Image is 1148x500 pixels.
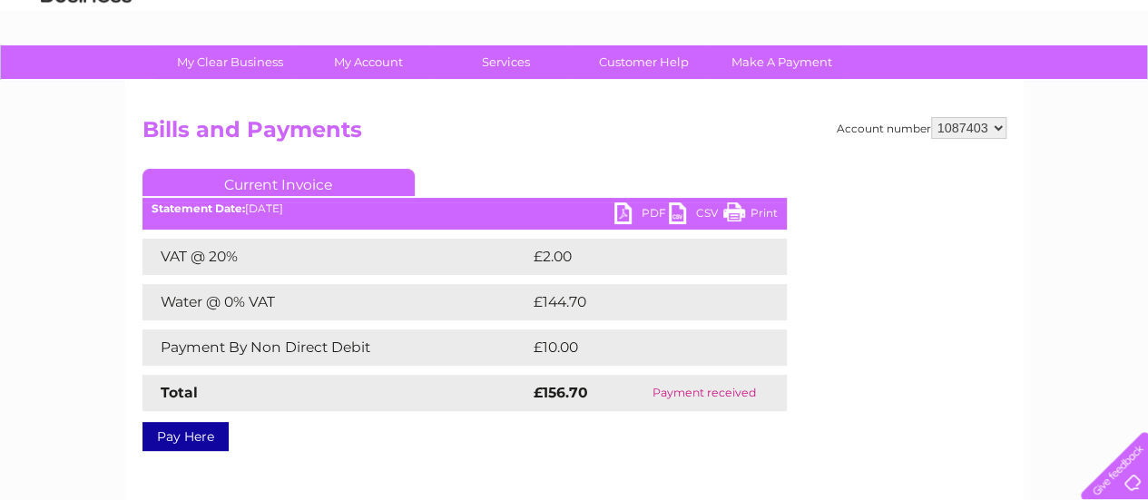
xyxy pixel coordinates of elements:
[622,375,787,411] td: Payment received
[142,202,787,215] div: [DATE]
[669,202,723,229] a: CSV
[155,45,305,79] a: My Clear Business
[534,384,588,401] strong: £156.70
[529,329,750,366] td: £10.00
[142,169,415,196] a: Current Invoice
[142,422,229,451] a: Pay Here
[925,77,979,91] a: Telecoms
[569,45,719,79] a: Customer Help
[1027,77,1072,91] a: Contact
[161,384,198,401] strong: Total
[1088,77,1131,91] a: Log out
[142,329,529,366] td: Payment By Non Direct Debit
[990,77,1016,91] a: Blog
[806,9,931,32] a: 0333 014 3131
[829,77,863,91] a: Water
[431,45,581,79] a: Services
[40,47,132,103] img: logo.png
[142,239,529,275] td: VAT @ 20%
[723,202,778,229] a: Print
[529,239,745,275] td: £2.00
[529,284,754,320] td: £144.70
[152,201,245,215] b: Statement Date:
[614,202,669,229] a: PDF
[837,117,1006,139] div: Account number
[874,77,914,91] a: Energy
[142,117,1006,152] h2: Bills and Payments
[146,10,1004,88] div: Clear Business is a trading name of Verastar Limited (registered in [GEOGRAPHIC_DATA] No. 3667643...
[142,284,529,320] td: Water @ 0% VAT
[707,45,857,79] a: Make A Payment
[293,45,443,79] a: My Account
